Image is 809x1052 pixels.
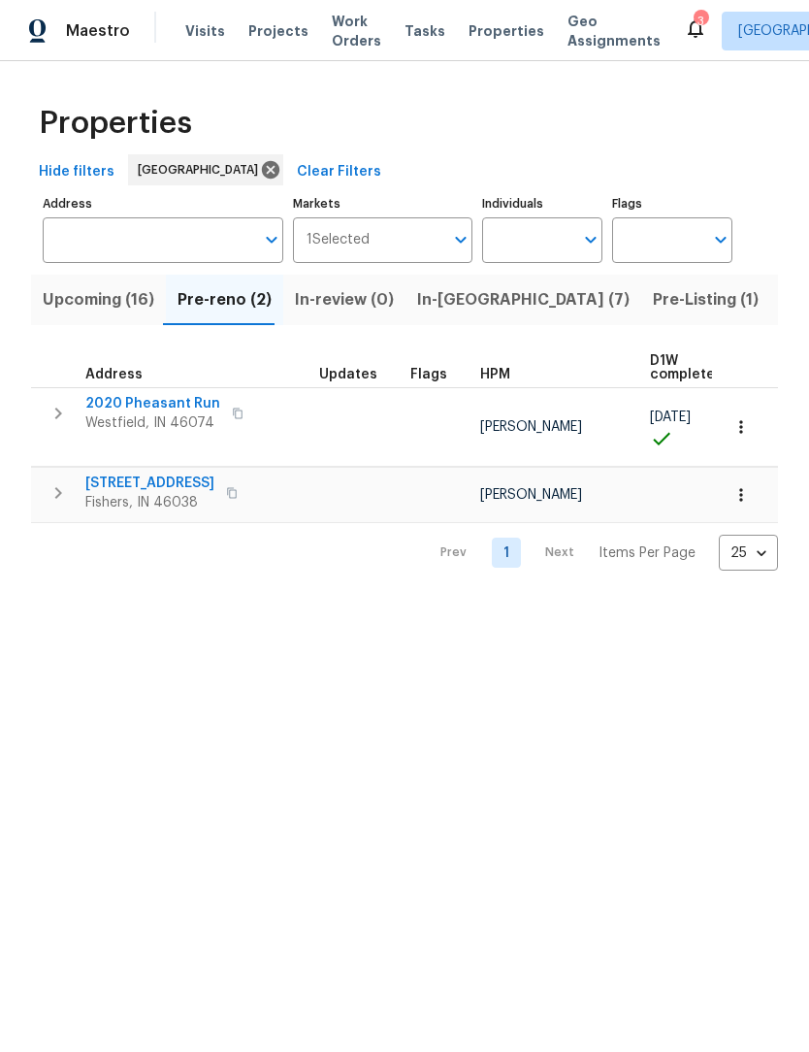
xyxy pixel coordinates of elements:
button: Open [447,226,474,253]
span: Maestro [66,21,130,41]
span: [STREET_ADDRESS] [85,474,214,493]
a: Goto page 1 [492,538,521,568]
span: Visits [185,21,225,41]
nav: Pagination Navigation [422,535,778,571]
span: 2020 Pheasant Run [85,394,220,413]
span: Pre-Listing (1) [653,286,759,313]
span: Projects [248,21,308,41]
button: Hide filters [31,154,122,190]
span: Tasks [404,24,445,38]
span: D1W complete [650,354,715,381]
div: 3 [694,12,707,31]
button: Clear Filters [289,154,389,190]
label: Address [43,198,283,210]
span: Fishers, IN 46038 [85,493,214,512]
span: [PERSON_NAME] [480,488,582,502]
label: Flags [612,198,732,210]
span: Geo Assignments [567,12,661,50]
span: Address [85,368,143,381]
button: Open [258,226,285,253]
span: [DATE] [650,411,691,424]
span: Westfield, IN 46074 [85,413,220,433]
span: [GEOGRAPHIC_DATA] [138,160,266,180]
span: HPM [480,368,510,381]
span: 1 Selected [307,232,370,248]
span: In-[GEOGRAPHIC_DATA] (7) [417,286,630,313]
span: [PERSON_NAME] [480,420,582,434]
span: Upcoming (16) [43,286,154,313]
div: [GEOGRAPHIC_DATA] [128,154,283,185]
span: Updates [319,368,377,381]
span: In-review (0) [295,286,394,313]
span: Properties [39,114,192,133]
label: Individuals [482,198,602,210]
p: Items Per Page [599,543,696,563]
button: Open [577,226,604,253]
span: Flags [410,368,447,381]
span: Clear Filters [297,160,381,184]
span: Hide filters [39,160,114,184]
span: Properties [469,21,544,41]
div: 25 [719,528,778,578]
label: Markets [293,198,473,210]
button: Open [707,226,734,253]
span: Pre-reno (2) [178,286,272,313]
span: Work Orders [332,12,381,50]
